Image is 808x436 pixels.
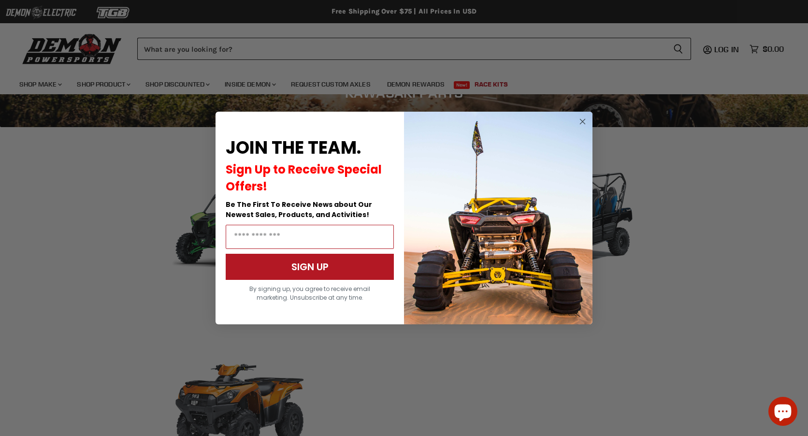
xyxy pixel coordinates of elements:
input: Email Address [226,225,394,249]
span: Sign Up to Receive Special Offers! [226,161,382,194]
inbox-online-store-chat: Shopify online store chat [765,397,800,428]
span: By signing up, you agree to receive email marketing. Unsubscribe at any time. [249,285,370,302]
img: a9095488-b6e7-41ba-879d-588abfab540b.jpeg [404,112,592,324]
button: SIGN UP [226,254,394,280]
button: Close dialog [577,116,589,128]
span: JOIN THE TEAM. [226,135,361,160]
span: Be The First To Receive News about Our Newest Sales, Products, and Activities! [226,200,372,219]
